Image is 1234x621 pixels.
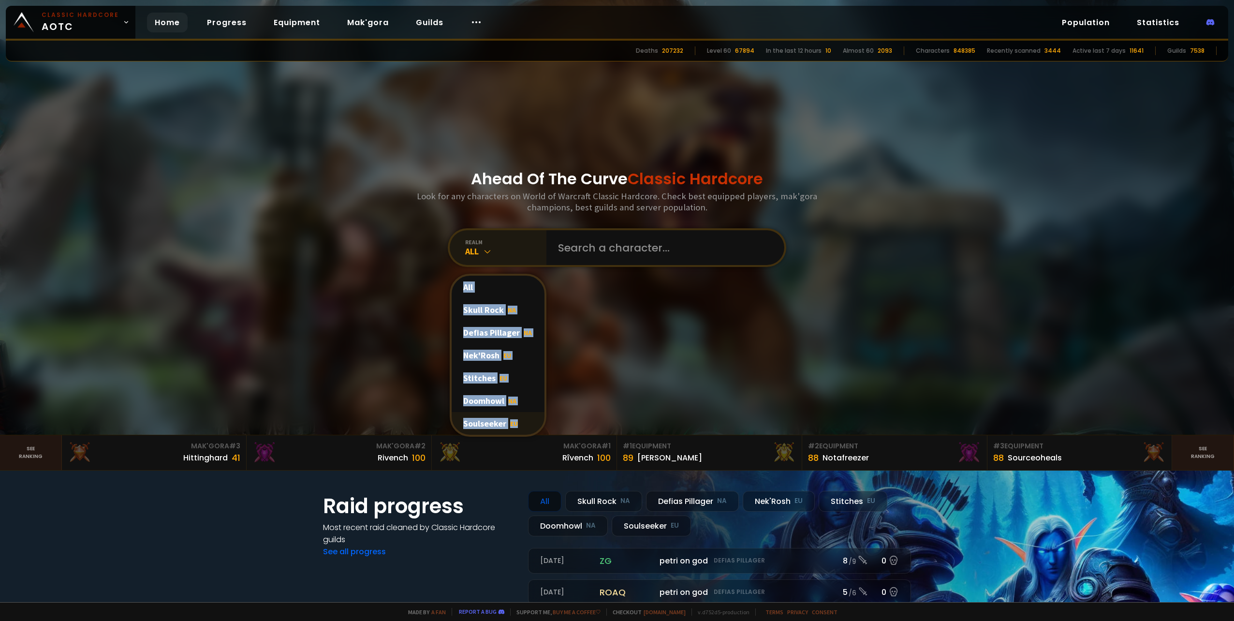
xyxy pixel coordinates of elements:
[266,13,328,32] a: Equipment
[794,496,803,506] small: EU
[42,11,119,34] span: AOTC
[825,46,831,55] div: 10
[623,451,633,464] div: 89
[499,374,507,383] span: EU
[812,608,837,616] a: Consent
[323,546,386,557] a: See all progress
[503,351,511,360] span: EU
[510,419,518,428] span: EU
[662,46,683,55] div: 207232
[565,491,642,512] div: Skull Rock
[465,238,546,246] div: realm
[528,579,911,605] a: [DATE]roaqpetri on godDefias Pillager5 /60
[552,230,773,265] input: Search a character...
[199,13,254,32] a: Progress
[183,452,228,464] div: Hittinghard
[617,435,802,470] a: #1Equipment89[PERSON_NAME]
[1072,46,1126,55] div: Active last 7 days
[510,608,601,616] span: Support me,
[438,441,611,451] div: Mak'Gora
[867,496,875,506] small: EU
[765,608,783,616] a: Terms
[808,441,981,451] div: Equipment
[414,441,426,451] span: # 2
[408,13,451,32] a: Guilds
[787,608,808,616] a: Privacy
[232,451,240,464] div: 41
[819,491,887,512] div: Stitches
[691,608,749,616] span: v. d752d5 - production
[528,516,608,536] div: Doomhowl
[808,441,819,451] span: # 2
[431,608,446,616] a: a fan
[412,451,426,464] div: 100
[637,452,702,464] div: [PERSON_NAME]
[471,167,763,191] h1: Ahead Of The Curve
[993,451,1004,464] div: 88
[802,435,987,470] a: #2Equipment88Notafreezer
[606,608,686,616] span: Checkout
[562,452,593,464] div: Rîvench
[1054,13,1117,32] a: Population
[644,608,686,616] a: [DOMAIN_NAME]
[252,441,426,451] div: Mak'Gora
[323,491,516,521] h1: Raid progress
[993,441,1004,451] span: # 3
[68,441,241,451] div: Mak'Gora
[528,491,561,512] div: All
[452,344,544,367] div: Nek'Rosh
[707,46,731,55] div: Level 60
[993,441,1166,451] div: Equipment
[628,168,763,190] span: Classic Hardcore
[147,13,188,32] a: Home
[413,191,821,213] h3: Look for any characters on World of Warcraft Classic Hardcore. Check best equipped players, mak'g...
[843,46,874,55] div: Almost 60
[402,608,446,616] span: Made by
[636,46,658,55] div: Deaths
[42,11,119,19] small: Classic Hardcore
[378,452,408,464] div: Rivench
[954,46,975,55] div: 848385
[743,491,815,512] div: Nek'Rosh
[987,435,1173,470] a: #3Equipment88Sourceoheals
[459,608,497,615] a: Report a bug
[452,389,544,412] div: Doomhowl
[646,491,739,512] div: Defias Pillager
[823,452,869,464] div: Notafreezer
[229,441,240,451] span: # 3
[1167,46,1186,55] div: Guilds
[432,435,617,470] a: Mak'Gora#1Rîvench100
[916,46,950,55] div: Characters
[766,46,822,55] div: In the last 12 hours
[602,441,611,451] span: # 1
[1190,46,1205,55] div: 7538
[1172,435,1234,470] a: Seeranking
[586,521,596,531] small: NA
[1044,46,1061,55] div: 3444
[1130,46,1144,55] div: 11641
[323,521,516,546] h4: Most recent raid cleaned by Classic Hardcore guilds
[247,435,432,470] a: Mak'Gora#2Rivench100
[620,496,630,506] small: NA
[452,412,544,435] div: Soulseeker
[717,496,727,506] small: NA
[808,451,819,464] div: 88
[452,367,544,389] div: Stitches
[553,608,601,616] a: Buy me a coffee
[612,516,691,536] div: Soulseeker
[878,46,892,55] div: 2093
[1008,452,1062,464] div: Sourceoheals
[465,246,546,257] div: All
[987,46,1041,55] div: Recently scanned
[597,451,611,464] div: 100
[6,6,135,39] a: Classic HardcoreAOTC
[623,441,632,451] span: # 1
[452,298,544,321] div: Skull Rock
[452,321,544,344] div: Defias Pillager
[623,441,796,451] div: Equipment
[1129,13,1187,32] a: Statistics
[528,548,911,574] a: [DATE]zgpetri on godDefias Pillager8 /90
[339,13,397,32] a: Mak'gora
[62,435,247,470] a: Mak'Gora#3Hittinghard41
[671,521,679,531] small: EU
